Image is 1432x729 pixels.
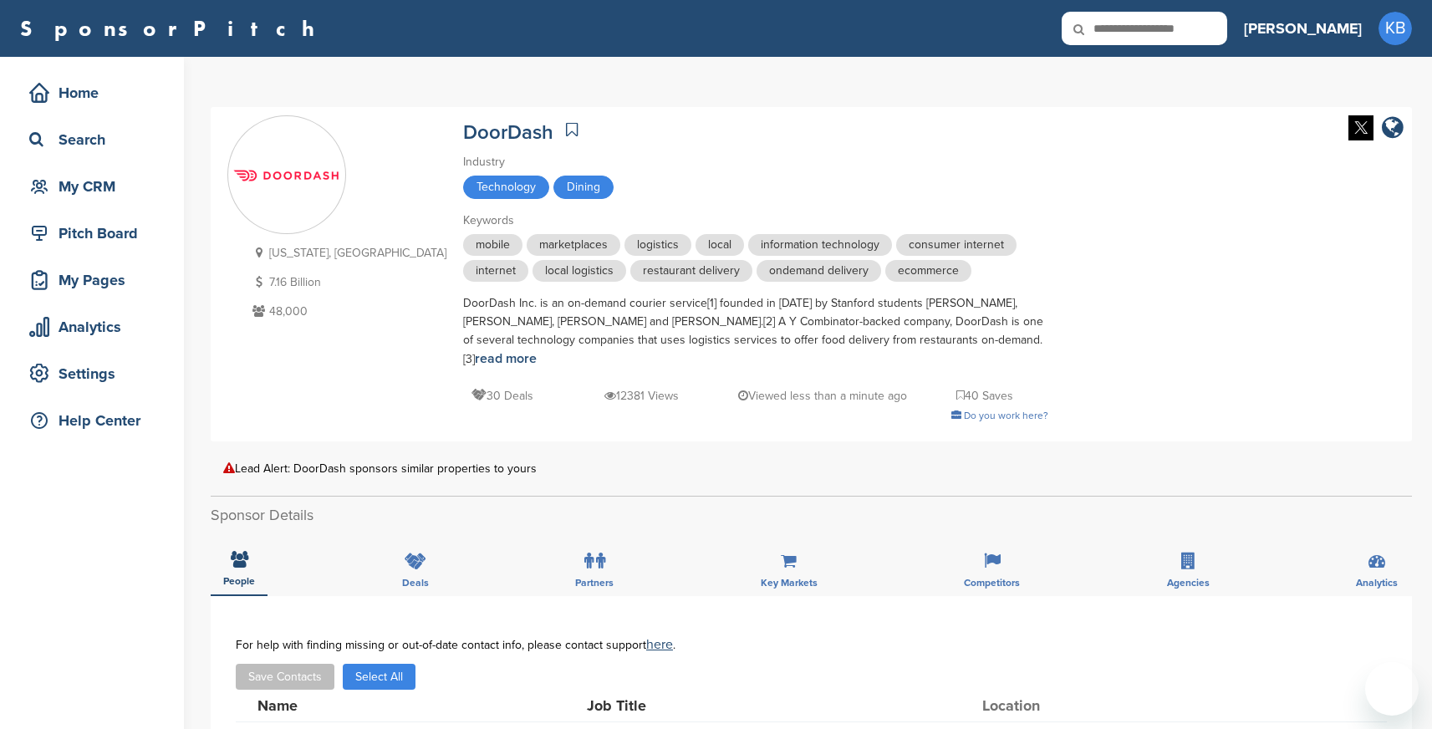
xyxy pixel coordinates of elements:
span: ecommerce [885,260,971,282]
div: Industry [463,153,1048,171]
img: Twitter white [1348,115,1373,140]
iframe: Button to launch messaging window [1365,662,1419,716]
div: Settings [25,359,167,389]
div: Location [982,698,1108,713]
div: My CRM [25,171,167,201]
span: logistics [624,234,691,256]
span: KB [1378,12,1412,45]
div: Lead Alert: DoorDash sponsors similar properties to yours [223,462,1399,475]
a: Help Center [17,401,167,440]
a: here [646,636,673,653]
span: Competitors [964,578,1020,588]
a: Search [17,120,167,159]
a: My CRM [17,167,167,206]
span: information technology [748,234,892,256]
span: local logistics [533,260,626,282]
a: Analytics [17,308,167,346]
span: Do you work here? [964,410,1048,421]
div: Analytics [25,312,167,342]
p: Viewed less than a minute ago [738,385,907,406]
p: 12381 Views [604,385,679,406]
span: Deals [402,578,429,588]
span: Dining [553,176,614,199]
p: 7.16 Billion [248,272,446,293]
p: 30 Deals [471,385,533,406]
div: For help with finding missing or out-of-date contact info, please contact support . [236,638,1387,651]
div: Keywords [463,212,1048,230]
span: consumer internet [896,234,1017,256]
div: DoorDash Inc. is an on-demand courier service[1] founded in [DATE] by Stanford students [PERSON_N... [463,294,1048,369]
img: Sponsorpitch & DoorDash [228,164,345,187]
a: DoorDash [463,120,553,145]
span: Key Markets [761,578,818,588]
span: restaurant delivery [630,260,752,282]
span: local [696,234,744,256]
div: Home [25,78,167,108]
button: Save Contacts [236,664,334,690]
span: marketplaces [527,234,620,256]
div: Help Center [25,405,167,436]
h3: [PERSON_NAME] [1244,17,1362,40]
span: Technology [463,176,549,199]
a: Settings [17,354,167,393]
p: [US_STATE], [GEOGRAPHIC_DATA] [248,242,446,263]
span: Analytics [1356,578,1398,588]
div: Name [257,698,441,713]
button: Select All [343,664,415,690]
div: My Pages [25,265,167,295]
a: My Pages [17,261,167,299]
span: People [223,576,255,586]
span: mobile [463,234,522,256]
h2: Sponsor Details [211,504,1412,527]
span: ondemand delivery [757,260,881,282]
a: Home [17,74,167,112]
p: 48,000 [248,301,446,322]
a: read more [475,350,537,367]
span: internet [463,260,528,282]
a: Do you work here? [951,410,1048,421]
div: Search [25,125,167,155]
p: 40 Saves [956,385,1013,406]
a: company link [1382,115,1404,143]
a: Pitch Board [17,214,167,252]
a: [PERSON_NAME] [1244,10,1362,47]
span: Agencies [1167,578,1210,588]
a: SponsorPitch [20,18,325,39]
span: Partners [575,578,614,588]
div: Job Title [587,698,838,713]
div: Pitch Board [25,218,167,248]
